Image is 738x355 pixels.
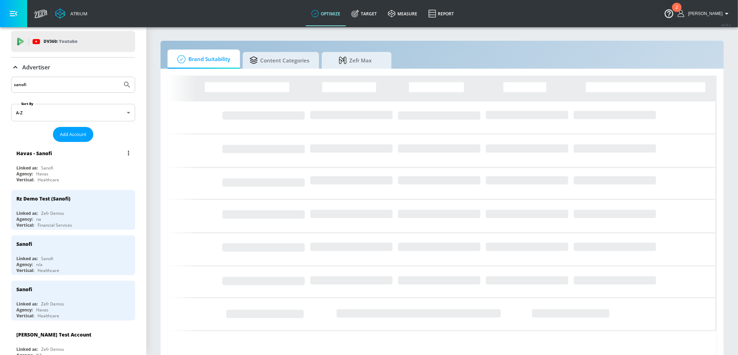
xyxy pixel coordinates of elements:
[346,1,382,26] a: Target
[16,241,32,247] div: Sanofi
[55,8,87,19] a: Atrium
[59,38,77,45] p: Youtube
[38,177,59,183] div: Healthcare
[16,256,38,262] div: Linked as:
[250,52,309,69] span: Content Categories
[16,307,33,313] div: Agency:
[16,150,52,157] div: Havas - Sanofi
[41,210,64,216] div: Zefr Demos
[11,31,135,52] div: DV360: Youtube
[38,222,72,228] div: Financial Services
[36,216,41,222] div: na
[11,190,135,230] div: Rz Demo Test (Sanofi)Linked as:Zefr DemosAgency:naVertical:Financial Services
[11,145,135,184] div: Havas - SanofiLinked as:SanofiAgency:HavasVertical:Healthcare
[36,171,48,177] div: Havas
[119,77,135,92] button: Submit Search
[721,23,731,27] span: v 4.25.2
[11,235,135,275] div: SanofiLinked as:SanofiAgency:n/aVertical:Healthcare
[41,346,64,352] div: Zefr Demos
[16,210,38,216] div: Linked as:
[16,177,34,183] div: Vertical:
[36,307,48,313] div: Havas
[44,38,77,45] p: DV360:
[306,1,346,26] a: optimize
[16,216,33,222] div: Agency:
[16,165,38,171] div: Linked as:
[174,51,230,68] span: Brand Suitability
[382,1,423,26] a: measure
[11,58,135,77] div: Advertiser
[36,262,42,267] div: n/a
[16,286,32,293] div: Sanofi
[53,127,93,142] button: Add Account
[16,301,38,307] div: Linked as:
[16,195,70,202] div: Rz Demo Test (Sanofi)
[423,1,459,26] a: Report
[16,222,34,228] div: Vertical:
[11,281,135,320] div: SanofiLinked as:Zefr DemosAgency:HavasVertical:Healthcare
[16,171,33,177] div: Agency:
[20,101,35,106] label: Sort By
[68,10,87,17] div: Atrium
[676,7,678,16] div: 2
[38,313,59,319] div: Healthcare
[41,256,53,262] div: Sanofi
[16,313,34,319] div: Vertical:
[22,63,50,71] p: Advertiser
[41,165,53,171] div: Sanofi
[16,262,33,267] div: Agency:
[685,11,723,16] span: login as: ashley.jan@zefr.com
[16,331,91,338] div: [PERSON_NAME] Test Account
[60,130,86,138] span: Add Account
[41,301,64,307] div: Zefr Demos
[16,346,38,352] div: Linked as:
[16,267,34,273] div: Vertical:
[38,267,59,273] div: Healthcare
[678,9,731,18] button: [PERSON_NAME]
[14,80,119,89] input: Search by name
[329,52,382,69] span: Zefr Max
[11,104,135,121] div: A-Z
[659,3,679,23] button: Open Resource Center, 2 new notifications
